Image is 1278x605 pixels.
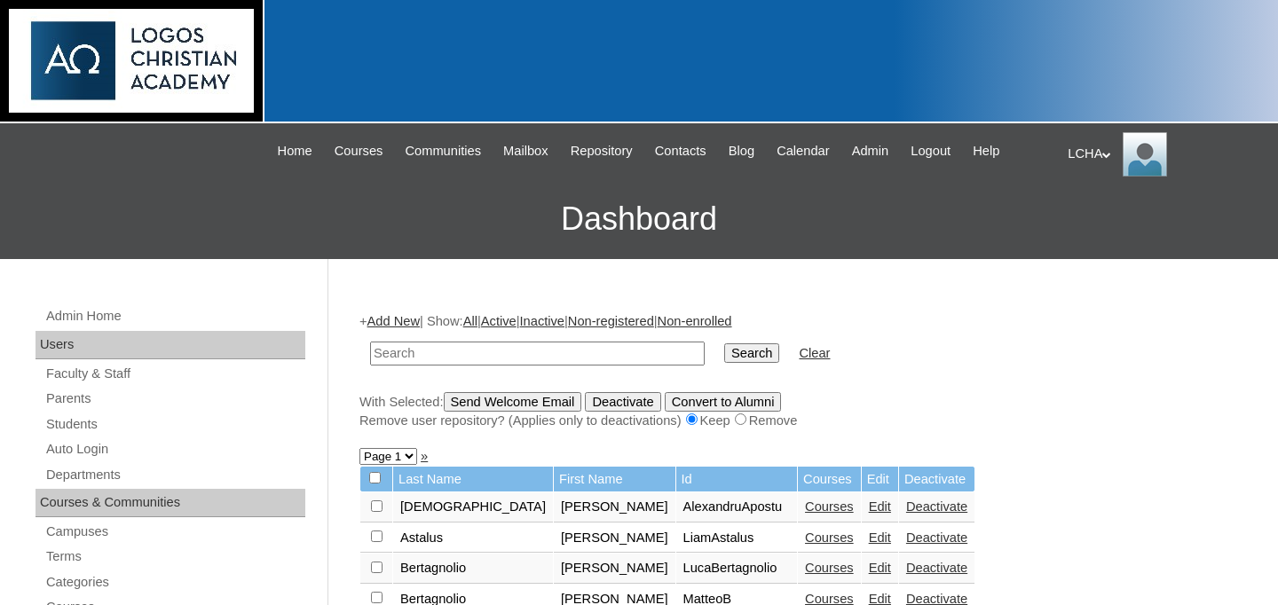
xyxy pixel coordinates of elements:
td: [PERSON_NAME] [554,492,675,522]
td: LiamAstalus [676,523,798,554]
a: Mailbox [494,141,557,161]
a: Admin Home [44,305,305,327]
span: Help [973,141,999,161]
span: Mailbox [503,141,548,161]
img: logo-white.png [9,9,254,113]
a: Students [44,413,305,436]
a: Communities [396,141,490,161]
td: [DEMOGRAPHIC_DATA] [393,492,553,522]
a: Courses [326,141,392,161]
td: Deactivate [899,467,974,492]
a: Contacts [646,141,715,161]
td: Courses [798,467,861,492]
span: Admin [852,141,889,161]
a: Logout [902,141,959,161]
a: All [463,314,477,328]
input: Convert to Alumni [665,392,782,412]
a: Deactivate [906,530,967,545]
a: Departments [44,464,305,486]
a: Campuses [44,521,305,543]
td: First Name [554,467,675,492]
a: Parents [44,388,305,410]
input: Send Welcome Email [444,392,582,412]
div: + | Show: | | | | [359,312,1238,429]
input: Search [370,342,705,365]
div: LCHA [1068,132,1260,177]
td: LucaBertagnolio [676,554,798,584]
a: Blog [720,141,763,161]
a: Auto Login [44,438,305,460]
span: Communities [405,141,481,161]
a: Categories [44,571,305,593]
a: Add New [367,314,420,328]
a: Calendar [768,141,838,161]
td: Bertagnolio [393,554,553,584]
a: Courses [805,530,854,545]
a: Edit [869,561,891,575]
a: Clear [799,346,830,360]
td: AlexandruApostu [676,492,798,522]
span: Logout [911,141,951,161]
div: With Selected: [359,392,1238,430]
a: Terms [44,546,305,568]
input: Search [724,343,779,363]
h3: Dashboard [9,179,1269,259]
a: Non-registered [568,314,654,328]
a: Courses [805,561,854,575]
a: Inactive [520,314,565,328]
a: Deactivate [906,499,967,514]
span: Home [278,141,312,161]
a: Repository [562,141,642,161]
a: » [421,449,428,463]
td: Id [676,467,798,492]
div: Remove user repository? (Applies only to deactivations) Keep Remove [359,412,1238,430]
div: Courses & Communities [35,489,305,517]
span: Contacts [655,141,706,161]
td: [PERSON_NAME] [554,523,675,554]
a: Home [269,141,321,161]
a: Faculty & Staff [44,363,305,385]
div: Users [35,331,305,359]
span: Courses [335,141,383,161]
img: LCHA Admin [1123,132,1167,177]
a: Edit [869,499,891,514]
span: Repository [571,141,633,161]
a: Active [481,314,517,328]
a: Non-enrolled [658,314,732,328]
input: Deactivate [585,392,660,412]
span: Blog [729,141,754,161]
a: Edit [869,530,891,545]
span: Calendar [777,141,829,161]
td: [PERSON_NAME] [554,554,675,584]
a: Deactivate [906,561,967,575]
td: Edit [862,467,898,492]
td: Astalus [393,523,553,554]
a: Courses [805,499,854,514]
td: Last Name [393,467,553,492]
a: Help [964,141,1008,161]
a: Admin [843,141,898,161]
